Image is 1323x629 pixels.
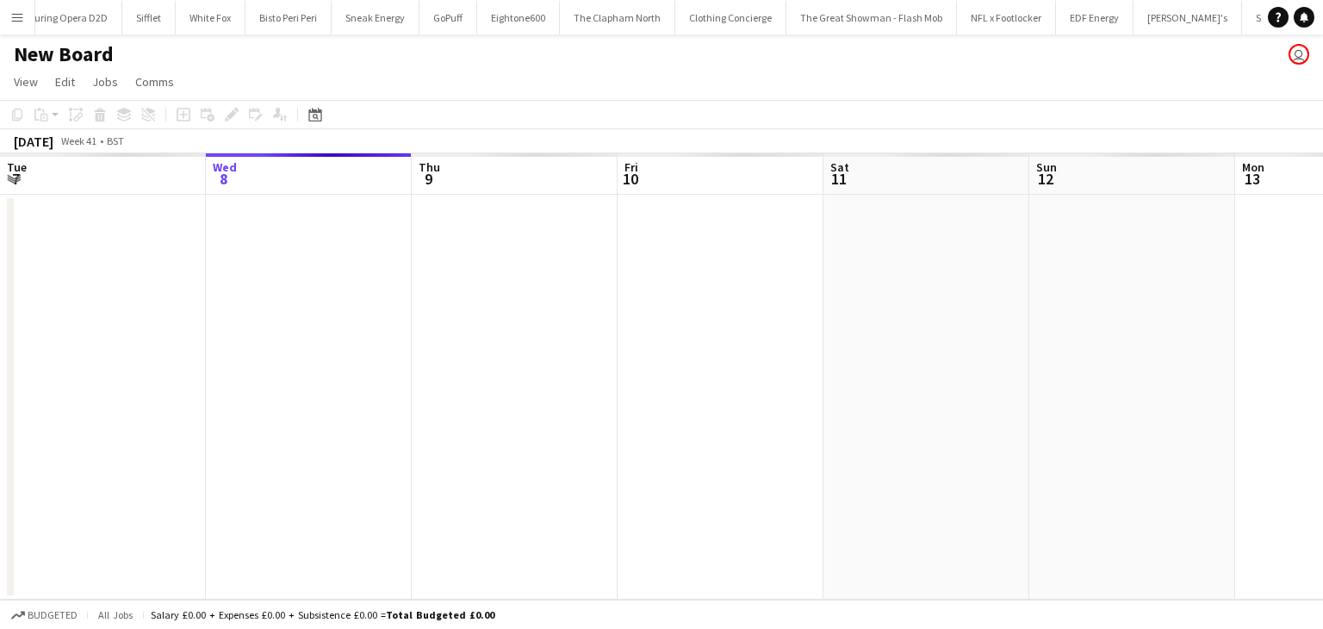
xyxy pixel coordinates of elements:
h1: New Board [14,41,114,67]
span: Mon [1242,159,1264,175]
span: Total Budgeted £0.00 [386,608,494,621]
button: Clothing Concierge [675,1,786,34]
span: 10 [622,169,638,189]
div: Salary £0.00 + Expenses £0.00 + Subsistence £0.00 = [151,608,494,621]
span: All jobs [95,608,136,621]
button: The Clapham North [560,1,675,34]
span: 12 [1034,169,1057,189]
a: Jobs [85,71,125,93]
span: Tue [7,159,27,175]
span: Comms [135,74,174,90]
span: 13 [1239,169,1264,189]
span: Sat [830,159,849,175]
button: The Great Showman - Flash Mob [786,1,957,34]
button: Bisto Peri Peri [245,1,332,34]
button: SCL [1242,1,1287,34]
a: Edit [48,71,82,93]
button: Sifflet [122,1,176,34]
span: Sun [1036,159,1057,175]
span: Wed [213,159,237,175]
span: View [14,74,38,90]
a: View [7,71,45,93]
span: 11 [828,169,849,189]
button: Budgeted [9,606,80,625]
div: BST [107,134,124,147]
span: 8 [210,169,237,189]
span: Edit [55,74,75,90]
span: 7 [4,169,27,189]
a: Comms [128,71,181,93]
div: [DATE] [14,133,53,150]
button: EDF Energy [1056,1,1134,34]
button: GoPuff [419,1,477,34]
button: Sneak Energy [332,1,419,34]
app-user-avatar: Spencer Blackwell [1289,44,1309,65]
span: Thu [419,159,440,175]
button: White Fox [176,1,245,34]
span: Fri [624,159,638,175]
button: Eightone600 [477,1,560,34]
button: [PERSON_NAME]'s [1134,1,1242,34]
span: Jobs [92,74,118,90]
span: Week 41 [57,134,100,147]
span: 9 [416,169,440,189]
button: Touring Opera D2D [10,1,122,34]
button: NFL x Footlocker [957,1,1056,34]
span: Budgeted [28,609,78,621]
